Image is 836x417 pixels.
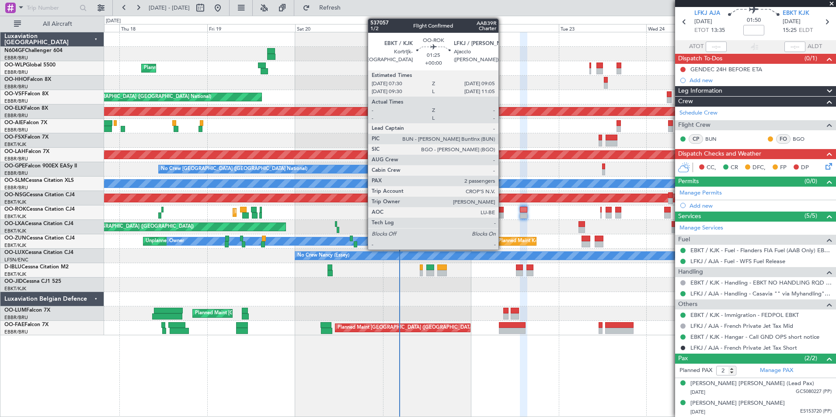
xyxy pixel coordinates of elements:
[312,5,348,11] span: Refresh
[4,156,28,162] a: EBBR/BRU
[4,178,74,183] a: OO-SLMCessna Citation XLS
[752,163,766,172] span: DFC,
[4,106,24,111] span: OO-ELK
[4,178,25,183] span: OO-SLM
[690,247,832,254] a: EBKT / KJK - Fuel - Flanders FIA Fuel (AAB Only) EBKT / KJK
[646,24,734,32] div: Wed 24
[689,42,704,51] span: ATOT
[4,120,23,125] span: OO-AIE
[119,24,207,32] div: Thu 18
[805,177,817,186] span: (0/0)
[4,221,25,226] span: OO-LXA
[4,279,61,284] a: OO-JIDCessna CJ1 525
[4,184,28,191] a: EBBR/BRU
[679,224,723,233] a: Manage Services
[678,54,722,64] span: Dispatch To-Dos
[4,322,24,327] span: OO-FAE
[4,314,28,321] a: EBBR/BRU
[679,189,722,198] a: Manage Permits
[4,322,49,327] a: OO-FAEFalcon 7X
[707,163,716,172] span: CC,
[4,207,26,212] span: OO-ROK
[690,333,819,341] a: EBKT / KJK - Hangar - Call GND OPS short notice
[4,192,75,198] a: OO-NSGCessna Citation CJ4
[783,9,809,18] span: EBKT KJK
[4,77,51,82] a: OO-HHOFalcon 8X
[808,42,822,51] span: ALDT
[678,212,701,222] span: Services
[4,141,26,148] a: EBKT/KJK
[4,77,27,82] span: OO-HHO
[295,24,383,32] div: Sat 20
[4,285,26,292] a: EBKT/KJK
[195,307,353,320] div: Planned Maint [GEOGRAPHIC_DATA] ([GEOGRAPHIC_DATA] National)
[690,311,799,319] a: EBKT / KJK - Immigration - FEDPOL EBKT
[4,279,23,284] span: OO-JID
[4,98,28,104] a: EBBR/BRU
[4,120,47,125] a: OO-AIEFalcon 7X
[4,127,28,133] a: EBBR/BRU
[4,55,28,61] a: EBBR/BRU
[59,90,211,104] div: AOG Maint [GEOGRAPHIC_DATA] ([GEOGRAPHIC_DATA] National)
[678,149,761,159] span: Dispatch Checks and Weather
[56,220,194,233] div: Planned Maint [GEOGRAPHIC_DATA] ([GEOGRAPHIC_DATA])
[4,228,26,234] a: EBKT/KJK
[690,257,785,265] a: LFKJ / AJA - Fuel - WFS Fuel Release
[4,236,26,241] span: OO-ZUN
[383,24,471,32] div: Sun 21
[694,17,712,26] span: [DATE]
[4,221,73,226] a: OO-LXACessna Citation CJ4
[783,17,801,26] span: [DATE]
[805,354,817,363] span: (2/2)
[679,366,712,375] label: Planned PAX
[4,91,49,97] a: OO-VSFFalcon 8X
[678,354,688,364] span: Pax
[4,83,28,90] a: EBBR/BRU
[690,409,705,415] span: [DATE]
[4,242,26,249] a: EBKT/KJK
[4,63,26,68] span: OO-WLP
[471,24,559,32] div: Mon 22
[690,290,832,297] a: LFKJ / AJA - Handling - Casavia "" via Myhandling"" LFKJ / AJA
[4,69,28,76] a: EBBR/BRU
[690,202,832,209] div: Add new
[690,279,832,286] a: EBKT / KJK - Handling - EBKT NO HANDLING RQD FOR CJ
[678,267,703,277] span: Handling
[4,213,26,220] a: EBKT/KJK
[207,24,295,32] div: Fri 19
[690,399,785,408] div: [PERSON_NAME] [PERSON_NAME]
[4,264,69,270] a: D-IBLUCessna Citation M2
[4,163,25,169] span: OO-GPE
[796,388,832,396] span: GC5080227 (PP)
[4,149,25,154] span: OO-LAH
[783,26,797,35] span: 15:25
[144,62,189,75] div: Planned Maint Liege
[4,257,28,263] a: LFSN/ENC
[690,389,705,396] span: [DATE]
[678,120,711,130] span: Flight Crew
[4,91,24,97] span: OO-VSF
[4,149,49,154] a: OO-LAHFalcon 7X
[169,235,184,248] div: Owner
[23,21,92,27] span: All Aircraft
[4,250,73,255] a: OO-LUXCessna Citation CJ4
[4,236,75,241] a: OO-ZUNCessna Citation CJ4
[805,54,817,63] span: (0/1)
[106,17,121,25] div: [DATE]
[694,9,720,18] span: LFKJ AJA
[678,299,697,309] span: Others
[689,134,703,144] div: CP
[4,163,77,169] a: OO-GPEFalcon 900EX EASy II
[559,24,647,32] div: Tue 23
[747,16,761,25] span: 01:50
[4,112,28,119] a: EBBR/BRU
[4,308,26,313] span: OO-LUM
[4,329,28,335] a: EBBR/BRU
[498,235,600,248] div: Planned Maint Kortrijk-[GEOGRAPHIC_DATA]
[4,308,50,313] a: OO-LUMFalcon 7X
[706,42,727,52] input: --:--
[161,163,307,176] div: No Crew [GEOGRAPHIC_DATA] ([GEOGRAPHIC_DATA] National)
[4,48,63,53] a: N604GFChallenger 604
[4,63,56,68] a: OO-WLPGlobal 5500
[731,163,738,172] span: CR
